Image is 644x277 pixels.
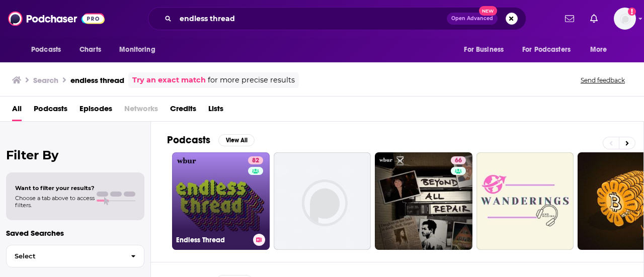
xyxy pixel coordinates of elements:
button: open menu [112,40,168,59]
div: Search podcasts, credits, & more... [148,7,526,30]
a: Show notifications dropdown [586,10,602,27]
span: Logged in as hconnor [614,8,636,30]
h3: endless thread [70,75,124,85]
a: Credits [170,101,196,121]
a: Show notifications dropdown [561,10,578,27]
a: Try an exact match [132,74,206,86]
span: Monitoring [119,43,155,57]
span: For Podcasters [522,43,571,57]
a: Charts [73,40,107,59]
svg: Add a profile image [628,8,636,16]
span: Want to filter your results? [15,184,95,192]
button: View All [218,134,255,146]
a: 82 [248,156,263,164]
button: Show profile menu [614,8,636,30]
span: Networks [124,101,158,121]
img: Podchaser - Follow, Share and Rate Podcasts [8,9,105,28]
h2: Filter By [6,148,144,162]
span: Charts [79,43,101,57]
img: User Profile [614,8,636,30]
button: Select [6,245,144,267]
button: Open AdvancedNew [447,13,498,25]
a: All [12,101,22,121]
a: PodcastsView All [167,134,255,146]
span: More [590,43,607,57]
a: Podcasts [34,101,67,121]
span: New [479,6,497,16]
span: Podcasts [31,43,61,57]
h3: Endless Thread [176,236,249,244]
a: 66 [375,152,472,250]
span: 82 [252,156,259,166]
span: Select [7,253,123,259]
button: open menu [583,40,620,59]
a: 82Endless Thread [172,152,270,250]
button: open menu [457,40,516,59]
span: For Business [464,43,504,57]
span: 66 [455,156,462,166]
button: open menu [516,40,585,59]
p: Saved Searches [6,228,144,238]
a: Episodes [79,101,112,121]
a: Lists [208,101,223,121]
span: Choose a tab above to access filters. [15,195,95,209]
h2: Podcasts [167,134,210,146]
input: Search podcasts, credits, & more... [176,11,447,27]
button: Send feedback [578,76,628,84]
h3: Search [33,75,58,85]
button: open menu [24,40,74,59]
span: Open Advanced [451,16,493,21]
a: 66 [451,156,466,164]
span: for more precise results [208,74,295,86]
